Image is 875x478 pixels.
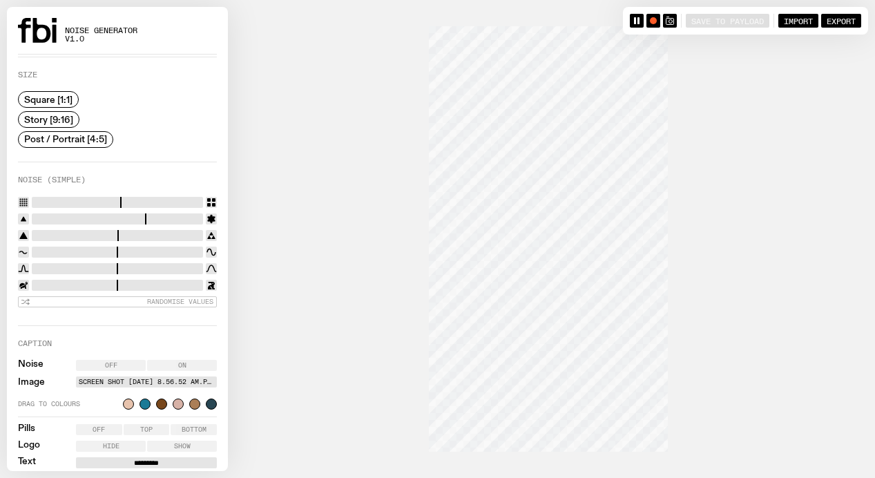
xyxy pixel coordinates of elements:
[79,376,214,388] label: Screen Shot [DATE] 8.56.52 am.png
[18,378,45,387] label: Image
[147,298,213,305] span: Randomise Values
[105,362,117,369] span: Off
[18,296,217,307] button: Randomise Values
[686,14,769,28] button: Save to Payload
[18,424,35,435] label: Pills
[827,16,856,25] span: Export
[93,426,105,433] span: Off
[18,340,52,347] label: Caption
[24,134,107,144] span: Post / Portrait [4:5]
[18,401,117,408] span: Drag to colours
[691,16,764,25] span: Save to Payload
[178,362,186,369] span: On
[784,16,813,25] span: Import
[18,441,40,452] label: Logo
[24,95,73,105] span: Square [1:1]
[18,176,86,184] label: Noise (Simple)
[65,27,137,35] span: Noise Generator
[778,14,818,28] button: Import
[174,443,191,450] span: Show
[103,443,119,450] span: Hide
[18,457,36,468] label: Text
[18,71,37,79] label: Size
[140,426,153,433] span: Top
[18,360,44,371] label: Noise
[821,14,861,28] button: Export
[65,35,137,43] span: v1.0
[182,426,206,433] span: Bottom
[24,114,73,124] span: Story [9:16]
